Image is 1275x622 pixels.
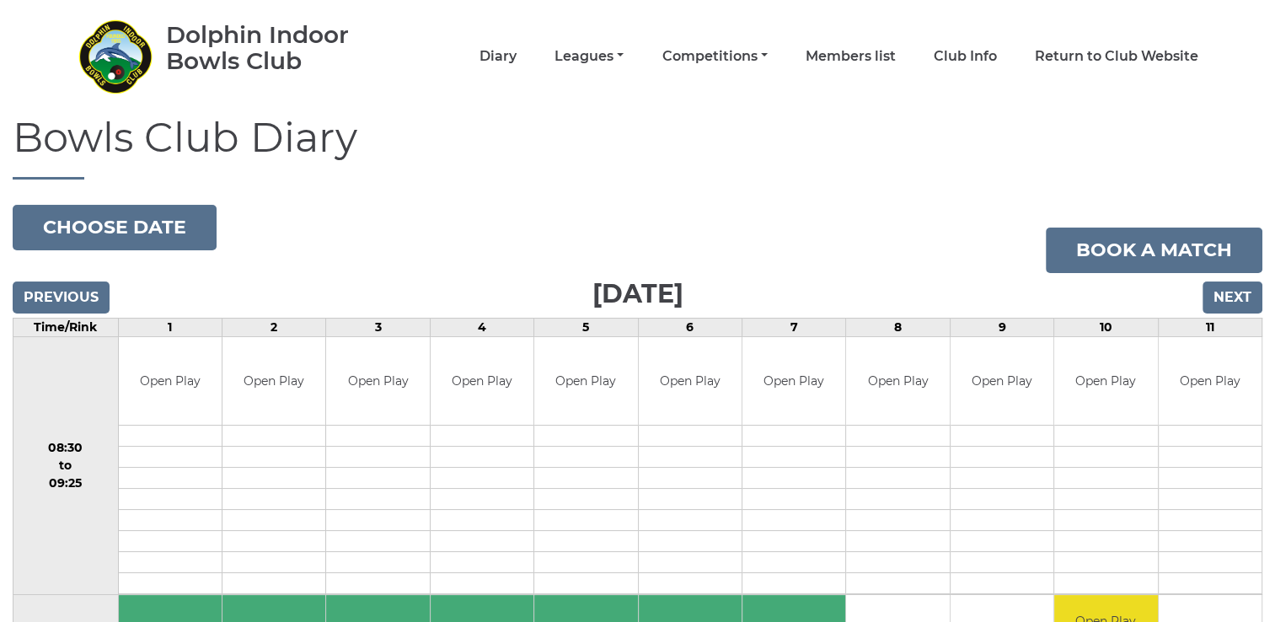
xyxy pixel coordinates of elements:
a: Leagues [554,47,624,66]
td: Open Play [222,337,325,426]
td: 5 [534,318,638,336]
td: 7 [742,318,845,336]
td: 10 [1054,318,1158,336]
input: Next [1203,282,1262,314]
td: 6 [638,318,742,336]
a: Diary [479,47,517,66]
td: 4 [430,318,533,336]
td: 2 [222,318,325,336]
td: Open Play [1054,337,1157,426]
td: Open Play [326,337,429,426]
a: Book a match [1046,228,1262,273]
td: 3 [326,318,430,336]
div: Dolphin Indoor Bowls Club [166,22,398,74]
a: Club Info [934,47,997,66]
a: Competitions [662,47,767,66]
td: 1 [118,318,222,336]
img: Dolphin Indoor Bowls Club [78,19,153,94]
input: Previous [13,282,110,314]
td: Open Play [639,337,742,426]
td: Open Play [534,337,637,426]
a: Return to Club Website [1035,47,1198,66]
button: Choose date [13,205,217,250]
a: Members list [806,47,896,66]
td: 9 [950,318,1053,336]
td: Time/Rink [13,318,119,336]
td: Open Play [742,337,845,426]
td: Open Play [951,337,1053,426]
td: 11 [1158,318,1262,336]
td: Open Play [431,337,533,426]
h1: Bowls Club Diary [13,115,1262,180]
td: 08:30 to 09:25 [13,336,119,595]
td: Open Play [1159,337,1262,426]
td: Open Play [846,337,949,426]
td: Open Play [119,337,222,426]
td: 8 [846,318,950,336]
